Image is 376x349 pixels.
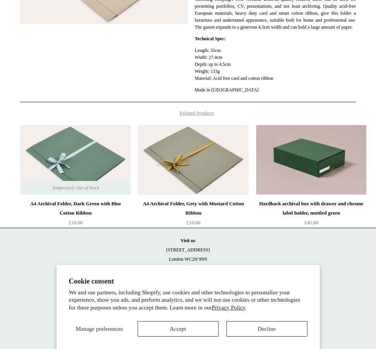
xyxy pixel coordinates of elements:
[21,199,131,231] a: A4 Archival Folder, Dark Green with Blue Cotton Ribbon £10.00
[138,199,248,231] a: A4 Archival Folder, Grey with Mustard Cotton Ribbon £10.00
[138,321,219,337] button: Accept
[69,321,130,337] button: Manage preferences
[256,199,366,231] a: Hardback archival box with drawer and chrome label holder, mottled green £45.00
[21,125,131,195] a: A4 Archival Folder, Dark Green with Blue Cotton Ribbon A4 Archival Folder, Dark Green with Blue C...
[138,125,248,195] a: A4 Archival Folder, Grey with Mustard Cotton Ribbon A4 Archival Folder, Grey with Mustard Cotton ...
[8,236,368,301] p: [STREET_ADDRESS] London WC2H 9NS [DATE] - [DATE] 10:30am to 5:30pm [DATE] 10.30am to 6pm [DATE] 1...
[140,199,247,218] div: A4 Archival Folder, Grey with Mustard Cotton Ribbon
[256,125,366,195] a: Hardback archival box with drawer and chrome label holder, mottled green Hardback archival box wi...
[138,125,248,195] img: A4 Archival Folder, Grey with Mustard Cotton Ribbon
[186,220,200,225] span: £10.00
[258,199,364,218] div: Hardback archival box with drawer and chrome label holder, mottled green
[181,238,195,243] strong: Visit us
[21,125,131,195] img: A4 Archival Folder, Dark Green with Blue Cotton Ribbon
[44,181,107,195] span: Temporarily Out of Stock
[226,321,307,337] button: Decline
[304,220,318,225] span: £45.00
[195,47,356,82] p: Length: 35cm Width: 27.4cm Depth: up to 4.5cm Weight: 133g Material: Acid free card and cotton ri...
[69,220,83,225] span: £10.00
[69,289,307,312] p: We and our partners, including Shopify, use cookies and other technologies to personalize your ex...
[256,125,366,195] img: Hardback archival box with drawer and chrome label holder, mottled green
[195,86,356,93] p: Made in [GEOGRAPHIC_DATA]
[76,326,122,332] span: Manage preferences
[212,304,246,311] a: Privacy Policy
[69,277,307,285] h2: Cookie consent
[195,36,226,41] strong: Technical Spec:
[22,199,129,218] div: A4 Archival Folder, Dark Green with Blue Cotton Ribbon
